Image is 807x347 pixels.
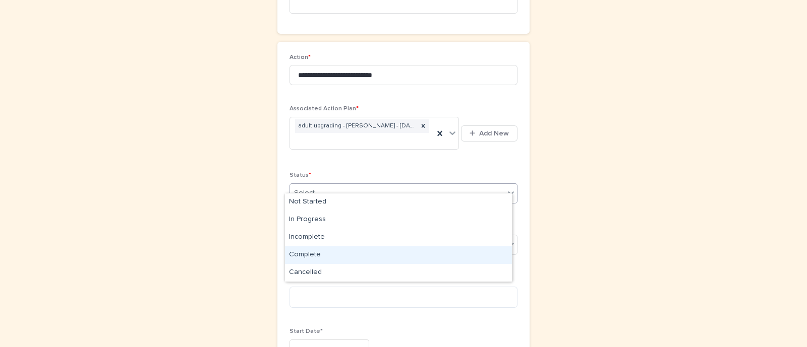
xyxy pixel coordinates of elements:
[295,119,418,133] div: adult upgrading - [PERSON_NAME] - [DATE]
[290,106,359,112] span: Associated Action Plan
[290,328,323,334] span: Start Date*
[285,246,512,264] div: Complete
[285,264,512,282] div: Cancelled
[285,193,512,211] div: Not Started
[290,172,311,178] span: Status
[461,125,517,142] button: Add New
[285,211,512,229] div: In Progress
[285,229,512,246] div: Incomplete
[294,188,319,198] div: Select...
[290,54,311,60] span: Action
[479,130,509,137] span: Add New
